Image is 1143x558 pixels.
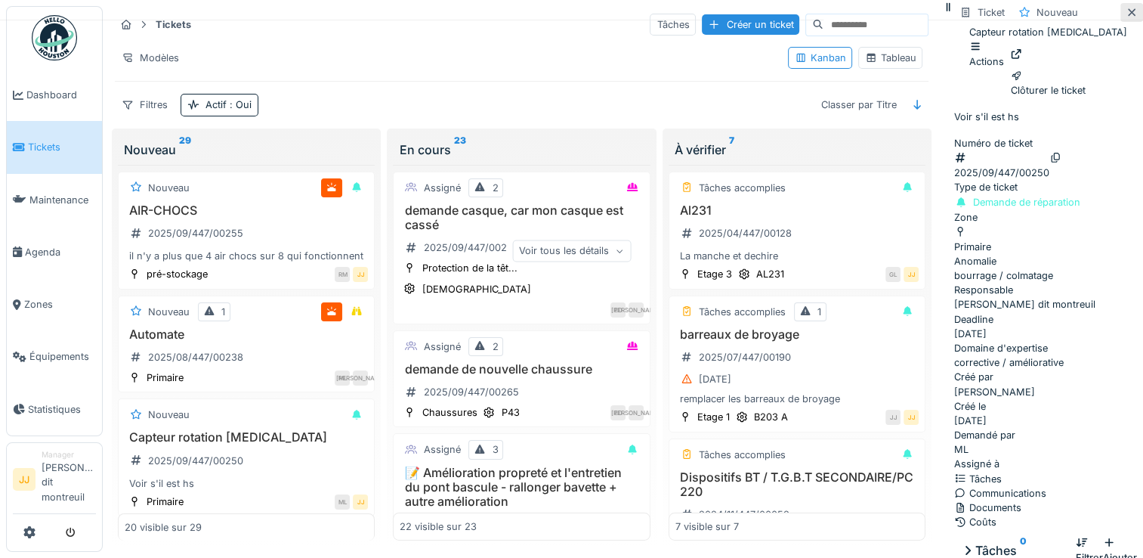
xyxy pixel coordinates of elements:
[227,99,252,110] span: : Oui
[954,341,1143,355] div: Domaine d'expertise
[954,210,1143,225] div: Zone
[954,180,1143,194] div: Type de ticket
[675,392,919,406] div: remplacer les barreaux de broyage
[353,267,368,282] div: JJ
[335,494,350,510] div: ML
[423,339,460,354] div: Assigné
[865,51,916,65] div: Tableau
[205,98,252,112] div: Actif
[629,302,644,318] div: [PERSON_NAME]
[954,370,1143,384] div: Créé par
[353,370,368,386] div: [PERSON_NAME]
[492,339,498,354] div: 2
[422,405,477,420] div: Chaussures
[7,383,102,436] a: Statistiques
[610,302,626,318] div: ED
[125,430,368,445] h3: Capteur rotation [MEDICAL_DATA]
[25,245,96,259] span: Agenda
[7,278,102,330] a: Zones
[400,203,643,232] h3: demande casque, car mon casque est cassé
[28,140,96,154] span: Tickets
[675,249,919,263] div: La manche et dechire
[699,181,786,195] div: Tâches accomplies
[400,362,643,377] h3: demande de nouvelle chaussure
[115,94,175,116] div: Filtres
[400,519,477,534] div: 22 visible sur 23
[675,141,919,159] div: À vérifier
[675,203,919,218] h3: Al231
[7,69,102,121] a: Dashboard
[423,181,460,195] div: Assigné
[954,268,1053,283] div: bourrage / colmatage
[699,226,792,240] div: 2025/04/447/00128
[42,449,96,460] div: Manager
[795,51,845,65] div: Kanban
[814,94,903,116] div: Classer par Titre
[702,14,799,35] div: Créer un ticket
[32,15,77,60] img: Badge_color-CXgf-gQk.svg
[904,410,919,425] div: JJ
[954,399,1143,414] div: Créé le
[7,330,102,383] a: Équipements
[675,470,919,499] h3: Dispositifs BT / T.G.B.T SECONDAIRE/PC 220
[423,240,518,255] div: 2025/09/447/00266
[125,476,368,491] div: Voir s'il est hs
[125,203,368,218] h3: AIR-CHOCS
[756,267,784,281] div: AL231
[335,370,350,386] div: ML
[492,442,498,457] div: 3
[969,25,1127,69] div: Capteur rotation [MEDICAL_DATA]
[501,405,519,420] div: P43
[28,402,96,417] span: Statistiques
[699,305,786,319] div: Tâches accomplies
[124,141,369,159] div: Nouveau
[699,350,791,364] div: 2025/07/447/00190
[954,341,1143,370] div: corrective / améliorative
[148,305,190,319] div: Nouveau
[954,312,1143,327] div: Deadline
[147,370,184,385] div: Primaire
[610,405,626,420] div: ED
[1036,5,1078,20] div: Nouveau
[125,249,368,263] div: il n'y a plus que 4 air chocs sur 8 qui fonctionnent
[423,442,460,457] div: Assigné
[221,305,225,319] div: 1
[147,494,184,509] div: Primaire
[179,141,191,159] sup: 29
[954,254,1143,268] div: Anomalie
[954,327,987,341] div: [DATE]
[954,515,1143,529] div: Coûts
[699,507,789,522] div: 2024/11/447/00052
[729,141,734,159] sup: 7
[885,410,900,425] div: JJ
[954,283,1143,297] div: Responsable
[954,414,987,428] div: [DATE]
[954,486,1143,501] div: Communications
[954,110,1143,124] p: Voir s'il est hs
[453,141,465,159] sup: 23
[148,181,190,195] div: Nouveau
[629,405,644,420] div: [PERSON_NAME]
[423,385,518,399] div: 2025/09/447/00265
[973,195,1080,209] div: Demande de réparation
[7,226,102,278] a: Agenda
[954,442,968,457] div: ML
[13,449,96,514] a: JJ Manager[PERSON_NAME] dit montreuil
[422,261,517,275] div: Protection de la têt...
[1011,69,1086,98] div: Clôturer le ticket
[400,466,643,510] h3: 📝 Amélioration propreté et l'entretien du pont bascule - rallonger bavette + autre amélioration
[954,240,991,254] div: Primaire
[148,226,243,240] div: 2025/09/447/00255
[42,449,96,510] li: [PERSON_NAME] dit montreuil
[675,327,919,342] h3: barreaux de broyage
[512,240,631,262] div: Voir tous les détails
[904,267,919,282] div: JJ
[26,88,96,102] span: Dashboard
[954,472,1143,486] div: Tâches
[335,267,350,282] div: RM
[24,297,96,312] span: Zones
[492,181,498,195] div: 2
[29,193,96,207] span: Maintenance
[150,17,197,32] strong: Tickets
[954,136,1143,150] div: Numéro de ticket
